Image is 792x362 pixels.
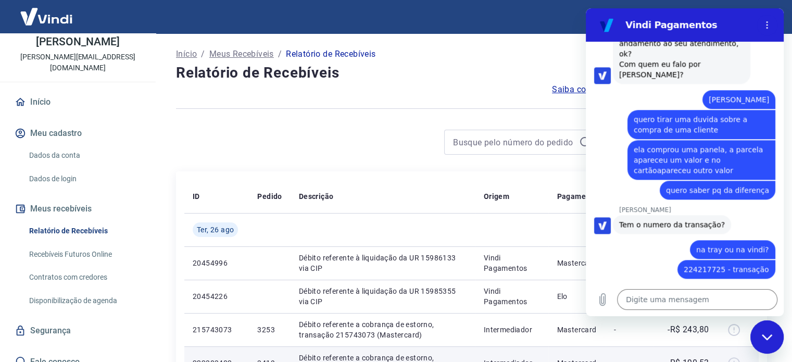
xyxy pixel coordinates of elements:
[176,63,767,83] h4: Relatório de Recebíveis
[299,191,334,202] p: Descrição
[36,36,119,47] p: [PERSON_NAME]
[12,319,143,342] a: Segurança
[209,48,274,60] a: Meus Recebíveis
[668,323,709,336] p: -R$ 243,80
[278,48,282,60] p: /
[201,48,205,60] p: /
[484,191,509,202] p: Origem
[299,319,467,340] p: Débito referente a cobrança de estorno, transação 215743073 (Mastercard)
[193,258,241,268] p: 20454996
[12,1,80,32] img: Vindi
[484,253,540,273] p: Vindi Pagamentos
[299,253,467,273] p: Débito referente à liquidação da UR 15986133 via CIP
[25,267,143,288] a: Contratos com credores
[176,48,197,60] a: Início
[25,290,143,311] a: Disponibilização de agenda
[25,145,143,166] a: Dados da conta
[750,320,784,354] iframe: Botão para abrir a janela de mensagens, conversa em andamento
[12,122,143,145] button: Meu cadastro
[25,220,143,242] a: Relatório de Recebíveis
[557,291,597,302] p: Elo
[25,168,143,190] a: Dados de login
[193,291,241,302] p: 20454226
[453,134,575,150] input: Busque pelo número do pedido
[197,224,234,235] span: Ter, 26 ago
[557,258,597,268] p: Mastercard
[484,286,540,307] p: Vindi Pagamentos
[557,324,597,335] p: Mastercard
[286,48,375,60] p: Relatório de Recebíveis
[257,324,282,335] p: 3253
[299,286,467,307] p: Débito referente à liquidação da UR 15985355 via CIP
[742,7,780,27] button: Sair
[193,191,200,202] p: ID
[552,83,767,96] a: Saiba como funciona a programação dos recebimentos
[614,324,645,335] p: -
[12,91,143,114] a: Início
[193,324,241,335] p: 215743073
[484,324,540,335] p: Intermediador
[557,191,597,202] p: Pagamento
[8,52,147,73] p: [PERSON_NAME][EMAIL_ADDRESS][DOMAIN_NAME]
[12,197,143,220] button: Meus recebíveis
[257,191,282,202] p: Pedido
[586,8,784,316] iframe: Janela de mensagens
[25,244,143,265] a: Recebíveis Futuros Online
